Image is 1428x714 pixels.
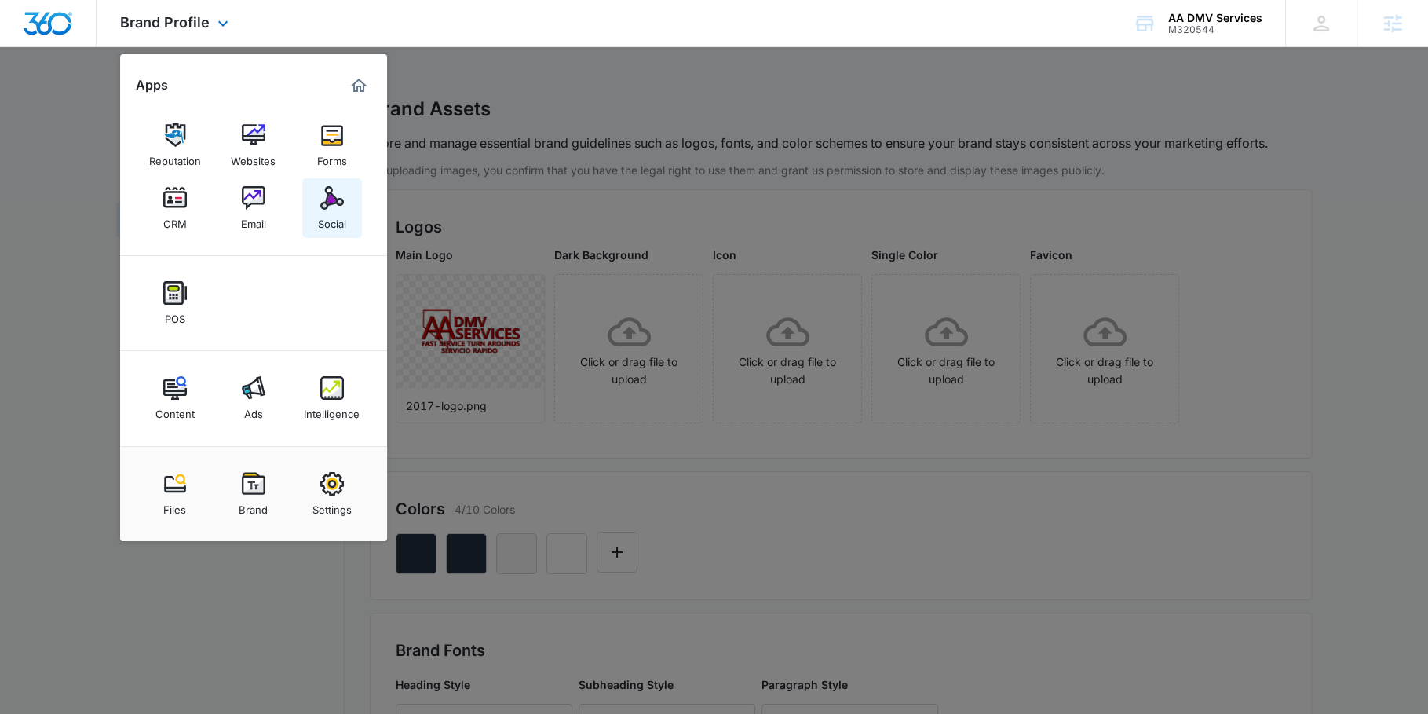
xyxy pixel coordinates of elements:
div: account id [1168,24,1262,35]
div: POS [165,305,185,325]
a: Files [145,464,205,524]
div: account name [1168,12,1262,24]
a: Marketing 360® Dashboard [346,73,371,98]
div: Settings [312,496,352,516]
div: Files [163,496,186,516]
div: v 4.0.25 [44,25,77,38]
a: Settings [302,464,362,524]
div: Ads [244,400,263,420]
div: Forms [317,147,347,167]
a: Forms [302,115,362,175]
a: Brand [224,464,283,524]
a: Intelligence [302,368,362,428]
div: CRM [163,210,187,230]
div: Brand [239,496,268,516]
div: Intelligence [304,400,360,420]
div: Keywords by Traffic [173,93,265,103]
a: Websites [224,115,283,175]
div: Email [241,210,266,230]
div: Content [155,400,195,420]
img: website_grey.svg [25,41,38,53]
h2: Apps [136,78,168,93]
a: POS [145,273,205,333]
img: logo_orange.svg [25,25,38,38]
a: Social [302,178,362,238]
img: tab_keywords_by_traffic_grey.svg [156,91,169,104]
span: Brand Profile [120,14,210,31]
img: tab_domain_overview_orange.svg [42,91,55,104]
div: Social [318,210,346,230]
div: Domain: [DOMAIN_NAME] [41,41,173,53]
div: Domain Overview [60,93,141,103]
div: Websites [231,147,276,167]
a: Content [145,368,205,428]
a: CRM [145,178,205,238]
a: Ads [224,368,283,428]
a: Reputation [145,115,205,175]
a: Email [224,178,283,238]
div: Reputation [149,147,201,167]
